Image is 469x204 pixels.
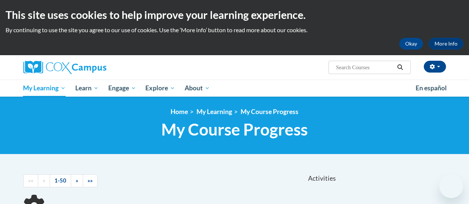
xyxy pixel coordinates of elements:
[185,84,210,93] span: About
[23,84,66,93] span: My Learning
[18,80,452,97] div: Main menu
[171,108,188,116] a: Home
[416,84,447,92] span: En español
[71,174,83,187] a: Next
[439,174,463,198] iframe: Button to launch messaging window
[23,174,38,187] a: Begining
[76,177,78,184] span: »
[38,174,50,187] a: Previous
[75,84,99,93] span: Learn
[399,38,423,50] button: Okay
[241,108,298,116] a: My Course Progress
[411,80,452,96] a: En español
[394,63,406,72] button: Search
[141,80,180,97] a: Explore
[43,177,45,184] span: «
[50,174,71,187] a: 1-50
[70,80,103,97] a: Learn
[19,80,71,97] a: My Learning
[424,61,446,73] button: Account Settings
[6,26,463,34] p: By continuing to use the site you agree to our use of cookies. Use the ‘More info’ button to read...
[6,7,463,22] h2: This site uses cookies to help improve your learning experience.
[83,174,98,187] a: End
[103,80,141,97] a: Engage
[28,177,33,184] span: ««
[335,63,394,72] input: Search Courses
[145,84,175,93] span: Explore
[23,61,106,74] img: Cox Campus
[308,174,336,183] span: Activities
[429,38,463,50] a: More Info
[87,177,93,184] span: »»
[196,108,232,116] a: My Learning
[161,120,308,139] span: My Course Progress
[180,80,215,97] a: About
[108,84,136,93] span: Engage
[23,61,157,74] a: Cox Campus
